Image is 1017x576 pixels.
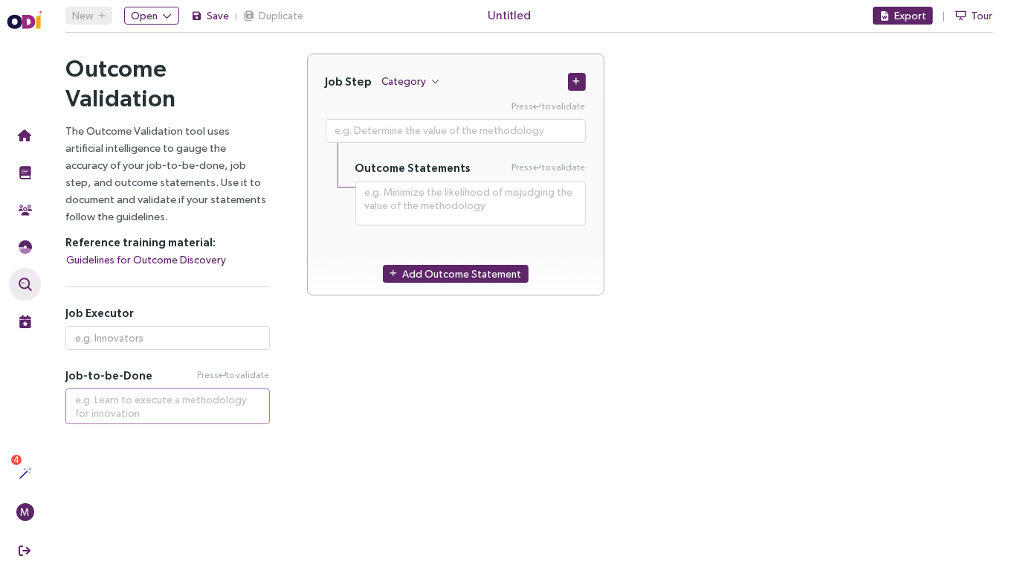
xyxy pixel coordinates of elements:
[9,305,41,338] button: Live Events
[873,7,933,25] button: Export
[9,119,41,152] button: Home
[19,315,32,328] img: Live Events
[65,388,270,424] textarea: Press Enter to validate
[65,122,270,225] p: The Outcome Validation tool uses artificial intelligence to gauge the accuracy of your job-to-be-...
[381,72,441,90] button: Category
[124,7,179,25] button: Open
[971,7,992,24] span: Tour
[326,119,586,143] textarea: Press Enter to validate
[9,193,41,226] button: Community
[9,268,41,301] button: Outcome Validation
[9,534,41,567] button: Sign Out
[21,503,30,521] span: M
[403,266,522,282] span: Add Outcome Statement
[19,467,32,480] img: Actions
[512,161,586,175] span: Press to validate
[9,457,41,490] button: Actions
[9,156,41,189] button: Training
[19,166,32,179] img: Training
[65,7,112,25] button: New
[9,496,41,528] button: M
[383,265,529,283] button: Add Outcome Statement
[326,74,372,89] h4: Job Step
[191,7,230,25] button: Save
[894,7,926,24] span: Export
[65,326,270,350] input: e.g. Innovators
[19,240,32,254] img: JTBD Needs Framework
[19,278,32,291] img: Outcome Validation
[65,368,152,383] span: Job-to-be-Done
[488,6,531,25] span: Untitled
[355,161,471,175] h5: Outcome Statements
[243,7,304,25] button: Duplicate
[66,252,226,268] span: Guidelines for Outcome Discovery
[14,455,19,465] span: 4
[65,306,270,320] h5: Job Executor
[198,368,270,383] span: Press to validate
[207,7,229,24] span: Save
[65,54,270,113] h2: Outcome Validation
[355,181,586,225] textarea: Press Enter to validate
[955,7,993,25] button: Tour
[11,455,22,465] sup: 4
[9,231,41,263] button: Needs Framework
[382,73,427,89] span: Category
[131,7,158,24] span: Open
[65,236,216,249] strong: Reference training material:
[19,203,32,217] img: Community
[65,251,227,269] button: Guidelines for Outcome Discovery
